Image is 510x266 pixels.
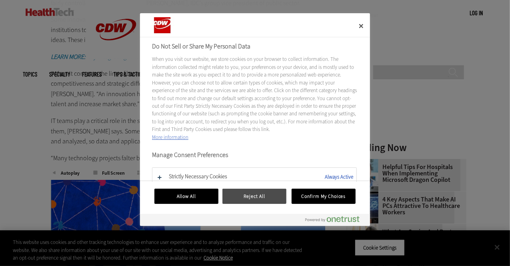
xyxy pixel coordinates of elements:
[154,189,218,204] button: Allow All
[152,17,200,33] div: Company Logo
[152,134,188,141] a: More information about your privacy, opens in a new tab
[292,189,356,204] button: Confirm My Choices
[140,13,370,226] div: Do Not Sell or Share My Personal Data
[152,42,357,51] h2: Do Not Sell or Share My Personal Data
[222,189,286,204] button: Reject All
[152,17,191,33] img: Company Logo
[152,55,357,141] div: When you visit our website, we store cookies on your browser to collect information. The informat...
[140,13,370,226] div: Preference center
[352,17,370,35] button: Close
[305,216,360,222] img: Powered by OneTrust Opens in a new Tab
[152,151,357,163] h3: Manage Consent Preferences
[305,216,366,226] a: Powered by OneTrust Opens in a new Tab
